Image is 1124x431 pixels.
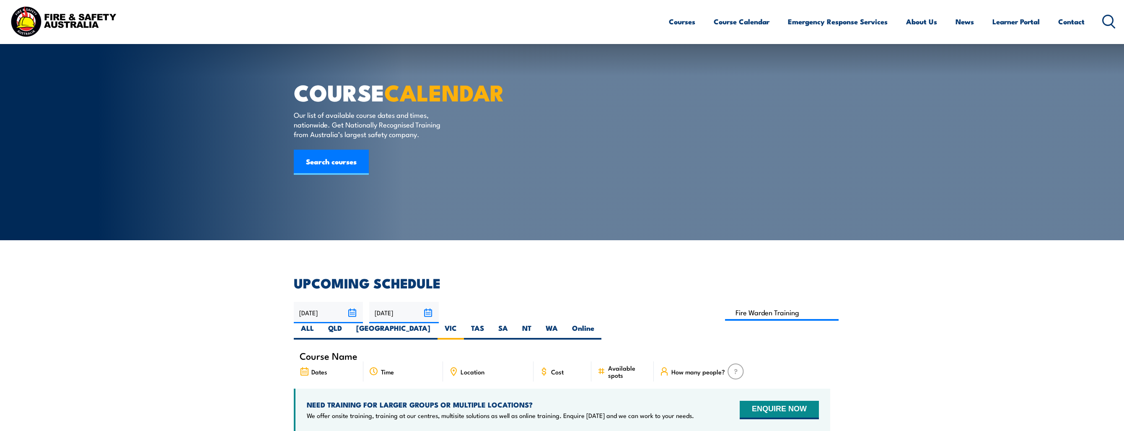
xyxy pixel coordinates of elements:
[725,304,839,321] input: Search Course
[307,400,694,409] h4: NEED TRAINING FOR LARGER GROUPS OR MULTIPLE LOCATIONS?
[384,74,505,109] strong: CALENDAR
[381,368,394,375] span: Time
[461,368,484,375] span: Location
[294,150,369,175] a: Search courses
[551,368,564,375] span: Cost
[671,368,725,375] span: How many people?
[307,411,694,420] p: We offer onsite training, training at our centres, multisite solutions as well as online training...
[294,277,830,288] h2: UPCOMING SCHEDULE
[714,10,769,33] a: Course Calendar
[349,323,438,340] label: [GEOGRAPHIC_DATA]
[294,110,447,139] p: Our list of available course dates and times, nationwide. Get Nationally Recognised Training from...
[369,302,438,323] input: To date
[294,82,501,102] h1: COURSE
[608,364,648,379] span: Available spots
[992,10,1040,33] a: Learner Portal
[1058,10,1085,33] a: Contact
[788,10,888,33] a: Emergency Response Services
[321,323,349,340] label: QLD
[294,323,321,340] label: ALL
[515,323,539,340] label: NT
[669,10,695,33] a: Courses
[311,368,327,375] span: Dates
[438,323,464,340] label: VIC
[565,323,601,340] label: Online
[956,10,974,33] a: News
[464,323,491,340] label: TAS
[539,323,565,340] label: WA
[294,302,363,323] input: From date
[740,401,819,419] button: ENQUIRE NOW
[491,323,515,340] label: SA
[300,352,357,359] span: Course Name
[906,10,937,33] a: About Us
